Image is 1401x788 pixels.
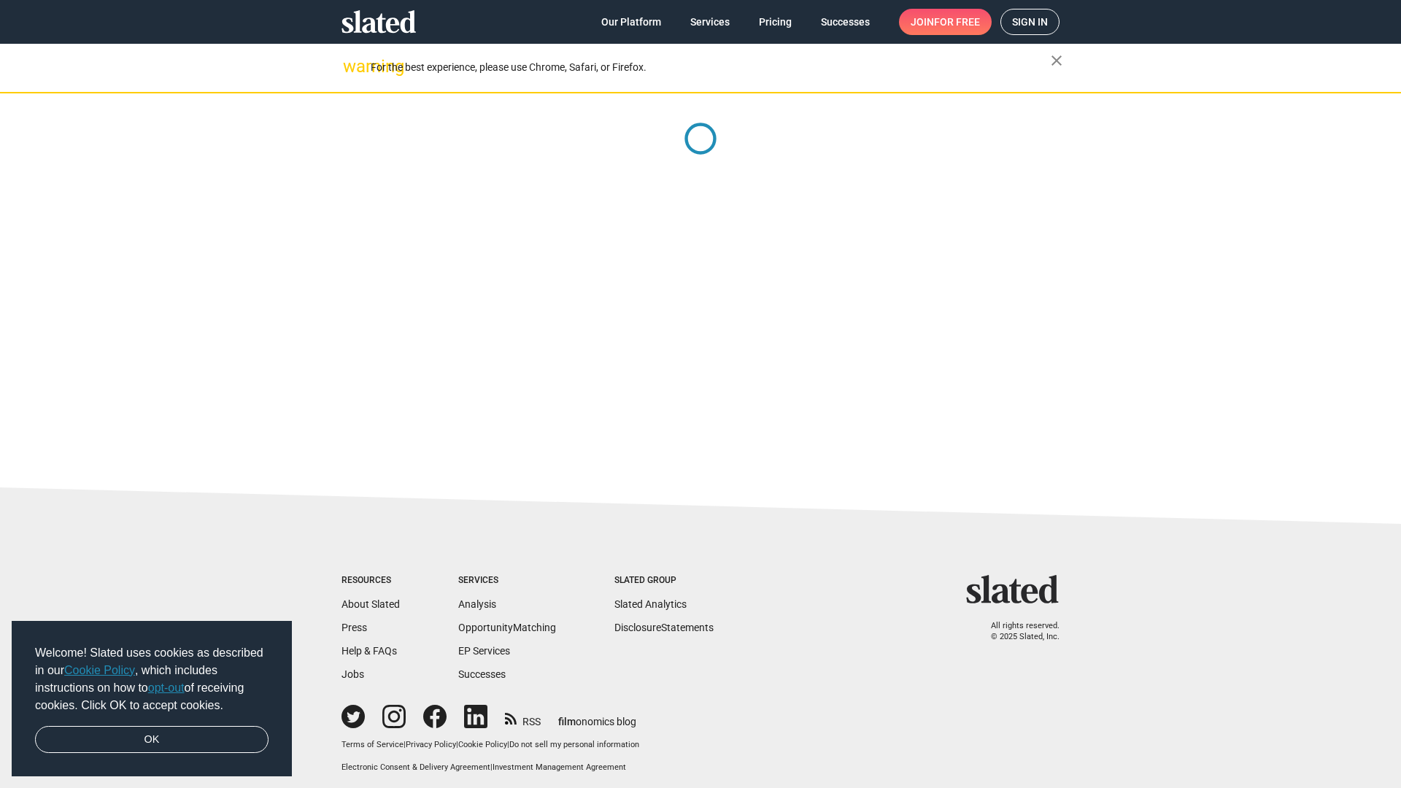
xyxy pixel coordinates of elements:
[558,716,576,727] span: film
[911,9,980,35] span: Join
[747,9,803,35] a: Pricing
[759,9,792,35] span: Pricing
[1048,52,1065,69] mat-icon: close
[456,740,458,749] span: |
[35,644,269,714] span: Welcome! Slated uses cookies as described in our , which includes instructions on how to of recei...
[406,740,456,749] a: Privacy Policy
[341,668,364,680] a: Jobs
[679,9,741,35] a: Services
[458,645,510,657] a: EP Services
[458,740,507,749] a: Cookie Policy
[341,762,490,772] a: Electronic Consent & Delivery Agreement
[341,598,400,610] a: About Slated
[821,9,870,35] span: Successes
[341,622,367,633] a: Press
[590,9,673,35] a: Our Platform
[614,598,687,610] a: Slated Analytics
[341,645,397,657] a: Help & FAQs
[12,621,292,777] div: cookieconsent
[558,703,636,729] a: filmonomics blog
[505,706,541,729] a: RSS
[899,9,992,35] a: Joinfor free
[614,575,714,587] div: Slated Group
[509,740,639,751] button: Do not sell my personal information
[507,740,509,749] span: |
[148,681,185,694] a: opt-out
[458,622,556,633] a: OpportunityMatching
[404,740,406,749] span: |
[493,762,626,772] a: Investment Management Agreement
[458,575,556,587] div: Services
[601,9,661,35] span: Our Platform
[1012,9,1048,34] span: Sign in
[343,58,360,75] mat-icon: warning
[934,9,980,35] span: for free
[614,622,714,633] a: DisclosureStatements
[64,664,135,676] a: Cookie Policy
[35,726,269,754] a: dismiss cookie message
[371,58,1051,77] div: For the best experience, please use Chrome, Safari, or Firefox.
[341,575,400,587] div: Resources
[458,598,496,610] a: Analysis
[976,621,1060,642] p: All rights reserved. © 2025 Slated, Inc.
[690,9,730,35] span: Services
[1000,9,1060,35] a: Sign in
[341,740,404,749] a: Terms of Service
[490,762,493,772] span: |
[809,9,881,35] a: Successes
[458,668,506,680] a: Successes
